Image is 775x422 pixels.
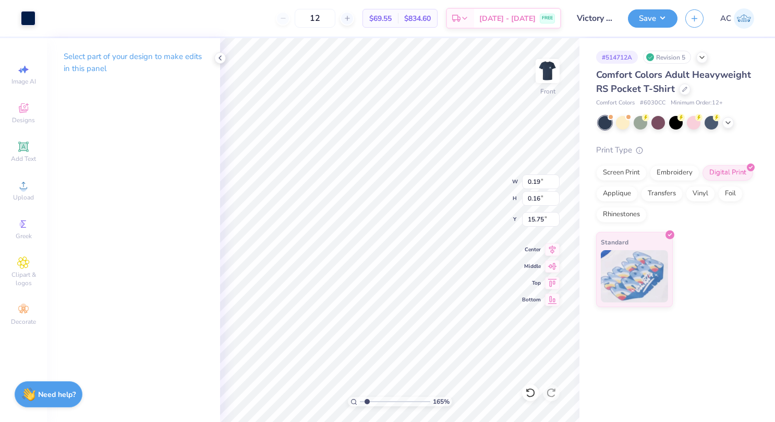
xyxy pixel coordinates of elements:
[11,155,36,163] span: Add Text
[734,8,754,29] img: Alex Clarkson
[643,51,691,64] div: Revision 5
[601,250,668,302] img: Standard
[38,390,76,400] strong: Need help?
[596,186,638,202] div: Applique
[718,186,743,202] div: Foil
[601,237,628,248] span: Standard
[12,116,35,124] span: Designs
[369,13,392,24] span: $69.55
[650,165,699,181] div: Embroidery
[522,263,541,270] span: Middle
[686,186,715,202] div: Vinyl
[671,99,723,108] span: Minimum Order: 12 +
[13,193,34,202] span: Upload
[433,397,450,406] span: 165 %
[542,15,553,22] span: FREE
[522,296,541,303] span: Bottom
[596,165,647,181] div: Screen Print
[295,9,335,28] input: – –
[596,207,647,222] div: Rhinestones
[640,99,665,108] span: # 6030CC
[720,13,731,25] span: AC
[596,99,635,108] span: Comfort Colors
[569,8,620,29] input: Untitled Design
[522,246,541,253] span: Center
[596,51,638,64] div: # 514712A
[64,51,203,75] p: Select part of your design to make edits in this panel
[720,8,754,29] a: AC
[641,186,683,202] div: Transfers
[404,13,431,24] span: $834.60
[11,318,36,326] span: Decorate
[522,279,541,287] span: Top
[537,61,558,81] img: Front
[703,165,753,181] div: Digital Print
[16,232,32,240] span: Greek
[628,9,677,28] button: Save
[596,68,751,95] span: Comfort Colors Adult Heavyweight RS Pocket T-Shirt
[596,144,754,156] div: Print Type
[5,271,42,287] span: Clipart & logos
[11,77,36,86] span: Image AI
[540,87,555,96] div: Front
[479,13,536,24] span: [DATE] - [DATE]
